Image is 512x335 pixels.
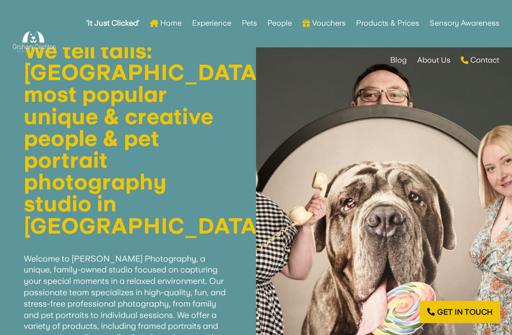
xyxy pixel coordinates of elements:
a: About Us [417,42,450,79]
a: Contact [461,42,499,79]
a: ‘It Just Clicked’ [86,5,139,42]
a: Home [150,5,182,42]
a: Blog [390,42,407,79]
a: Vouchers [302,5,346,42]
h1: We tell tails: [GEOGRAPHIC_DATA]'s most popular unique & creative people & pet portrait photograp... [24,40,232,242]
a: Get in touch [420,301,500,323]
a: Sensory Awareness [430,5,499,42]
a: Pets [242,5,257,42]
a: Experience [192,5,231,42]
a: Products & Prices [356,5,419,42]
strong: ‘It Just Clicked’ [86,20,139,27]
img: Graham Crichton Photography Logo - Graham Crichton - Belfast Family & Pet Photography Studio [13,29,55,55]
a: People [267,5,292,42]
